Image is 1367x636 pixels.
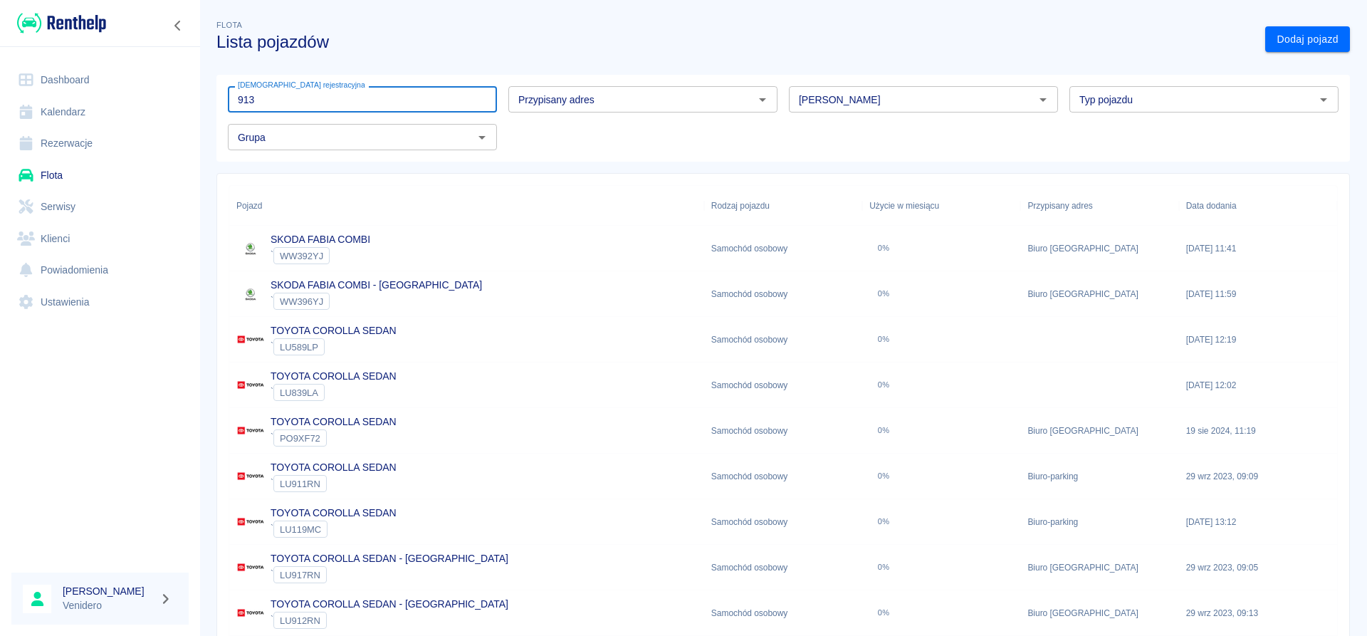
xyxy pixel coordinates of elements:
[274,296,329,307] span: WW396YJ
[11,254,189,286] a: Powiadomienia
[1186,186,1237,226] div: Data dodania
[271,462,397,473] a: TOYOTA COROLLA SEDAN
[704,271,862,317] div: Samochód osobowy
[271,325,397,336] a: TOYOTA COROLLA SEDAN
[704,317,862,363] div: Samochód osobowy
[167,16,189,35] button: Zwiń nawigację
[216,21,242,29] span: Flota
[878,471,890,481] div: 0%
[878,517,890,526] div: 0%
[236,508,265,536] img: Image
[704,363,862,408] div: Samochód osobowy
[704,186,862,226] div: Rodzaj pojazdu
[1179,271,1337,317] div: [DATE] 11:59
[17,11,106,35] img: Renthelp logo
[271,384,397,401] div: `
[11,191,189,223] a: Serwisy
[274,342,324,353] span: LU589LP
[11,223,189,255] a: Klienci
[271,521,397,538] div: `
[271,612,508,629] div: `
[271,566,508,583] div: `
[1027,186,1092,226] div: Przypisany adres
[274,251,329,261] span: WW392YJ
[271,370,397,382] a: TOYOTA COROLLA SEDAN
[711,186,770,226] div: Rodzaj pojazdu
[63,598,154,613] p: Venidero
[271,338,397,355] div: `
[1020,408,1178,454] div: Biuro [GEOGRAPHIC_DATA]
[274,387,324,398] span: LU839LA
[271,553,508,564] a: TOYOTA COROLLA SEDAN - [GEOGRAPHIC_DATA]
[236,553,265,582] img: Image
[1179,186,1337,226] div: Data dodania
[753,90,772,110] button: Otwórz
[878,289,890,298] div: 0%
[862,186,1020,226] div: Użycie w miesiącu
[878,380,890,390] div: 0%
[1020,226,1178,271] div: Biuro [GEOGRAPHIC_DATA]
[216,32,1254,52] h3: Lista pojazdów
[1265,26,1350,53] a: Dodaj pojazd
[274,524,327,535] span: LU119MC
[229,186,704,226] div: Pojazd
[238,80,365,90] label: [DEMOGRAPHIC_DATA] rejestracyjna
[274,570,326,580] span: LU917RN
[11,286,189,318] a: Ustawienia
[63,584,154,598] h6: [PERSON_NAME]
[1179,363,1337,408] div: [DATE] 12:02
[704,545,862,590] div: Samochód osobowy
[271,598,508,610] a: TOYOTA COROLLA SEDAN - [GEOGRAPHIC_DATA]
[1020,590,1178,636] div: Biuro [GEOGRAPHIC_DATA]
[11,96,189,128] a: Kalendarz
[236,417,265,445] img: Image
[236,234,265,263] img: Image
[1179,226,1337,271] div: [DATE] 11:41
[1020,545,1178,590] div: Biuro [GEOGRAPHIC_DATA]
[11,160,189,192] a: Flota
[1179,499,1337,545] div: [DATE] 13:12
[704,454,862,499] div: Samochód osobowy
[271,234,370,245] a: SKODA FABIA COMBI
[472,127,492,147] button: Otwórz
[262,196,282,216] button: Sort
[236,186,262,226] div: Pojazd
[274,479,326,489] span: LU911RN
[271,293,482,310] div: `
[236,462,265,491] img: Image
[869,186,939,226] div: Użycie w miesiącu
[704,408,862,454] div: Samochód osobowy
[1179,408,1337,454] div: 19 sie 2024, 11:19
[271,475,397,492] div: `
[1179,454,1337,499] div: 29 wrz 2023, 09:09
[271,507,397,518] a: TOYOTA COROLLA SEDAN
[271,429,397,447] div: `
[1033,90,1053,110] button: Otwórz
[704,590,862,636] div: Samochód osobowy
[271,279,482,291] a: SKODA FABIA COMBI - [GEOGRAPHIC_DATA]
[271,416,397,427] a: TOYOTA COROLLA SEDAN
[1020,186,1178,226] div: Przypisany adres
[878,244,890,253] div: 0%
[274,615,326,626] span: LU912RN
[11,11,106,35] a: Renthelp logo
[704,226,862,271] div: Samochód osobowy
[1020,454,1178,499] div: Biuro-parking
[1020,499,1178,545] div: Biuro-parking
[236,280,265,308] img: Image
[878,563,890,572] div: 0%
[878,335,890,344] div: 0%
[1179,545,1337,590] div: 29 wrz 2023, 09:05
[1179,590,1337,636] div: 29 wrz 2023, 09:13
[1179,317,1337,363] div: [DATE] 12:19
[11,64,189,96] a: Dashboard
[271,247,370,264] div: `
[704,499,862,545] div: Samochód osobowy
[236,325,265,354] img: Image
[236,371,265,400] img: Image
[1020,271,1178,317] div: Biuro [GEOGRAPHIC_DATA]
[236,599,265,627] img: Image
[878,426,890,435] div: 0%
[274,433,326,444] span: PO9XF72
[11,127,189,160] a: Rezerwacje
